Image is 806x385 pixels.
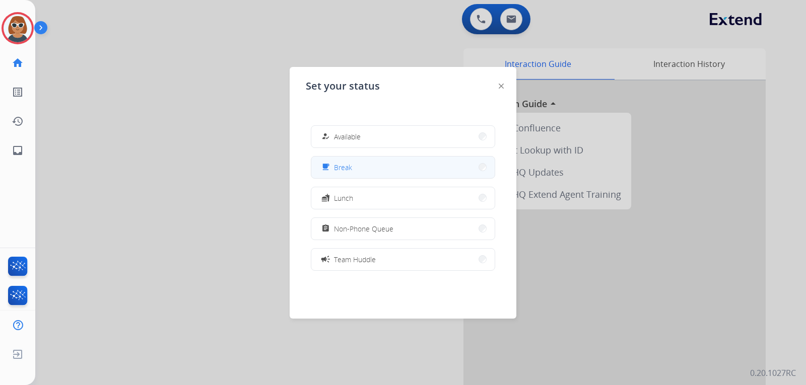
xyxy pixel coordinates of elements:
button: Available [311,126,495,147]
p: 0.20.1027RC [750,367,796,379]
span: Set your status [306,79,380,93]
mat-icon: free_breakfast [321,163,330,172]
mat-icon: list_alt [12,86,24,98]
mat-icon: campaign [320,254,330,264]
mat-icon: assignment [321,224,330,233]
span: Lunch [334,193,353,203]
span: Non-Phone Queue [334,223,393,234]
mat-icon: history [12,115,24,127]
img: close-button [499,84,504,89]
mat-icon: how_to_reg [321,132,330,141]
img: avatar [4,14,32,42]
mat-icon: inbox [12,144,24,157]
span: Team Huddle [334,254,376,265]
span: Break [334,162,352,173]
button: Break [311,157,495,178]
button: Non-Phone Queue [311,218,495,240]
mat-icon: home [12,57,24,69]
span: Available [334,131,361,142]
button: Lunch [311,187,495,209]
mat-icon: fastfood [321,194,330,202]
button: Team Huddle [311,249,495,270]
